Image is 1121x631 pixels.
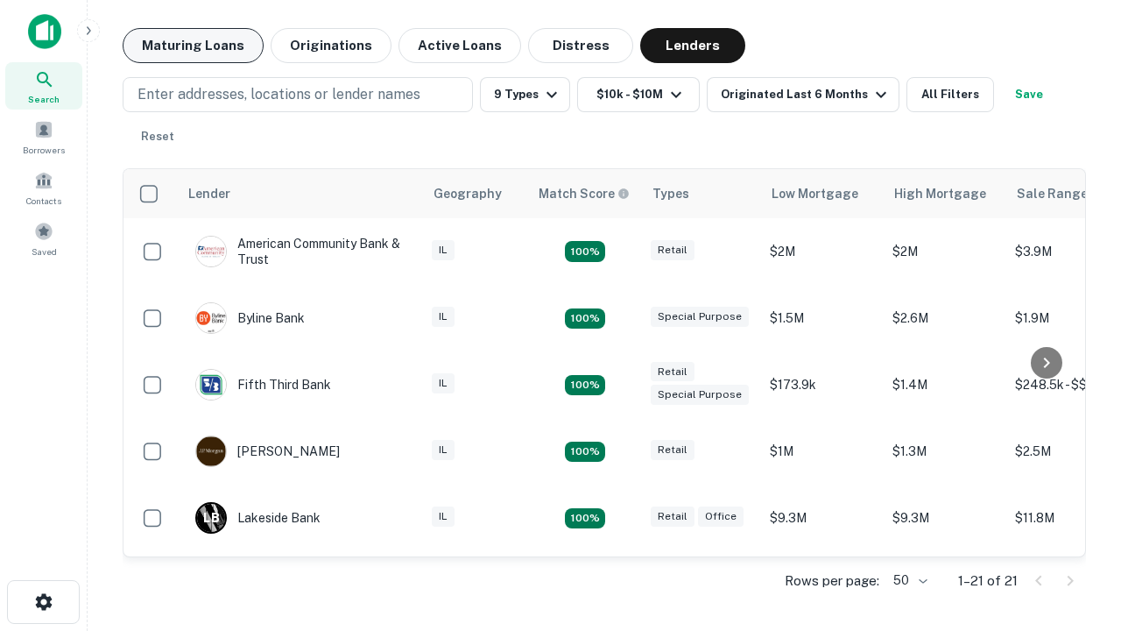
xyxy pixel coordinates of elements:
a: Search [5,62,82,110]
div: Matching Properties: 2, hasApolloMatch: undefined [565,241,605,262]
button: Active Loans [398,28,521,63]
div: High Mortgage [894,183,986,204]
div: American Community Bank & Trust [195,236,405,267]
div: Originated Last 6 Months [721,84,892,105]
div: IL [432,373,455,393]
div: 50 [886,568,930,593]
div: Special Purpose [651,385,749,405]
div: Lakeside Bank [195,502,321,534]
p: 1–21 of 21 [958,571,1018,592]
img: capitalize-icon.png [28,14,61,49]
button: $10k - $10M [577,77,700,112]
div: Sale Range [1017,183,1088,204]
div: Office [698,507,744,527]
button: Originated Last 6 Months [707,77,899,112]
p: L B [203,509,219,528]
button: 9 Types [480,77,570,112]
td: $1.4M [884,351,1006,418]
div: Matching Properties: 2, hasApolloMatch: undefined [565,375,605,396]
td: $2M [761,218,884,285]
div: Fifth Third Bank [195,369,331,401]
div: Retail [651,240,694,260]
div: IL [432,440,455,460]
div: Matching Properties: 3, hasApolloMatch: undefined [565,508,605,529]
div: IL [432,240,455,260]
th: Capitalize uses an advanced AI algorithm to match your search with the best lender. The match sco... [528,169,642,218]
th: Lender [178,169,423,218]
div: Low Mortgage [772,183,858,204]
div: Retail [651,440,694,460]
div: IL [432,307,455,327]
img: picture [196,370,226,400]
img: picture [196,303,226,333]
span: Borrowers [23,143,65,157]
div: Matching Properties: 3, hasApolloMatch: undefined [565,308,605,330]
td: $1.5M [761,551,884,618]
button: Originations [271,28,391,63]
th: Low Mortgage [761,169,884,218]
th: Geography [423,169,528,218]
td: $1.5M [761,285,884,351]
button: Lenders [640,28,745,63]
p: Rows per page: [785,571,879,592]
div: Geography [434,183,502,204]
div: Capitalize uses an advanced AI algorithm to match your search with the best lender. The match sco... [539,184,630,203]
a: Borrowers [5,113,82,160]
td: $1.3M [884,418,1006,485]
a: Contacts [5,164,82,211]
button: Distress [528,28,633,63]
td: $2.6M [884,285,1006,351]
img: picture [196,237,226,266]
a: Saved [5,215,82,262]
button: Reset [130,119,186,154]
span: Contacts [26,194,61,208]
div: Special Purpose [651,307,749,327]
td: $9.3M [761,485,884,551]
div: Retail [651,507,694,527]
p: Enter addresses, locations or lender names [137,84,420,105]
div: Byline Bank [195,302,305,334]
button: All Filters [906,77,994,112]
td: $1M [761,418,884,485]
div: IL [432,507,455,527]
div: [PERSON_NAME] [195,436,340,467]
div: Types [652,183,689,204]
h6: Match Score [539,184,626,203]
button: Enter addresses, locations or lender names [123,77,473,112]
th: High Mortgage [884,169,1006,218]
td: $9.3M [884,485,1006,551]
th: Types [642,169,761,218]
td: $173.9k [761,351,884,418]
span: Search [28,92,60,106]
img: picture [196,436,226,466]
button: Maturing Loans [123,28,264,63]
div: Lender [188,183,230,204]
iframe: Chat Widget [1033,435,1121,519]
div: Retail [651,362,694,382]
td: $2M [884,218,1006,285]
button: Save your search to get updates of matches that match your search criteria. [1001,77,1057,112]
div: Matching Properties: 2, hasApolloMatch: undefined [565,442,605,463]
span: Saved [32,245,57,259]
td: $5.4M [884,551,1006,618]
